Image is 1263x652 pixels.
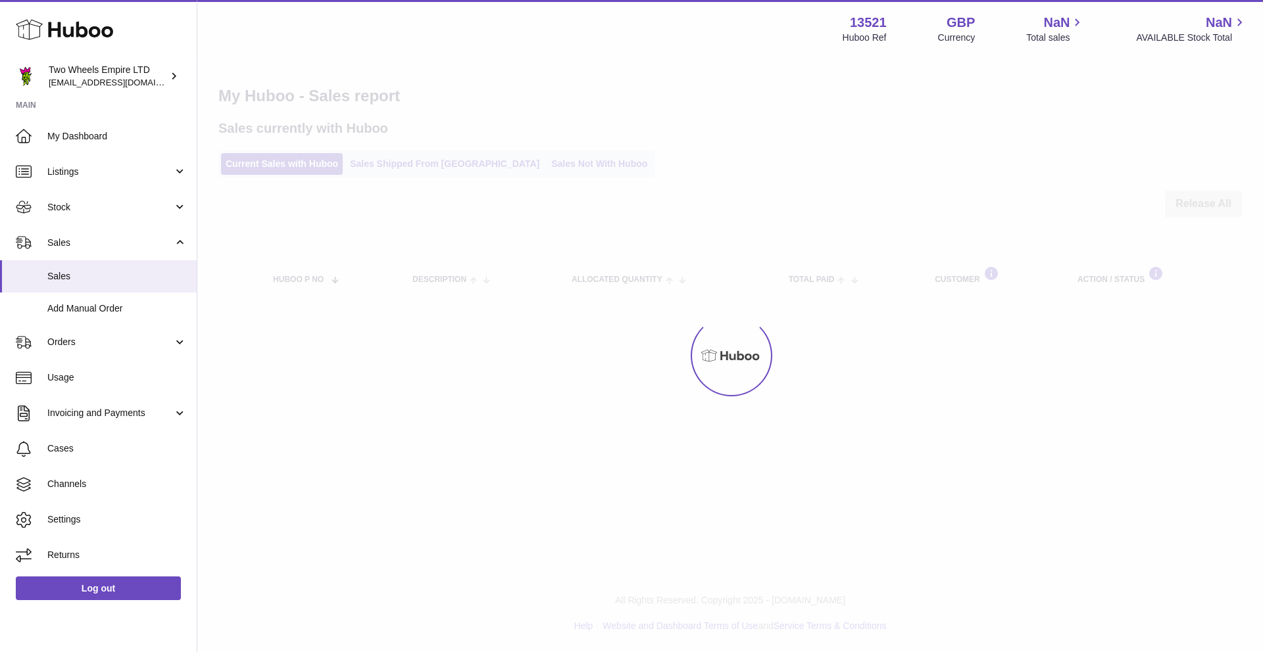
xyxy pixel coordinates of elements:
strong: 13521 [850,14,887,32]
span: NaN [1043,14,1070,32]
span: Channels [47,478,187,490]
a: NaN AVAILABLE Stock Total [1136,14,1247,44]
span: Listings [47,166,173,178]
img: justas@twowheelsempire.com [16,66,36,86]
span: NaN [1206,14,1232,32]
span: Add Manual Order [47,302,187,315]
span: Usage [47,371,187,384]
div: Two Wheels Empire LTD [49,64,167,89]
span: Settings [47,513,187,526]
span: Orders [47,336,173,348]
span: AVAILABLE Stock Total [1136,32,1247,44]
span: Total sales [1026,32,1085,44]
div: Currency [938,32,976,44]
span: Sales [47,270,187,283]
a: Log out [16,576,181,600]
span: Invoicing and Payments [47,407,173,419]
div: Huboo Ref [843,32,887,44]
span: Stock [47,201,173,214]
span: Cases [47,442,187,455]
strong: GBP [947,14,975,32]
span: [EMAIL_ADDRESS][DOMAIN_NAME] [49,77,193,87]
a: NaN Total sales [1026,14,1085,44]
span: Returns [47,549,187,561]
span: Sales [47,237,173,249]
span: My Dashboard [47,130,187,143]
